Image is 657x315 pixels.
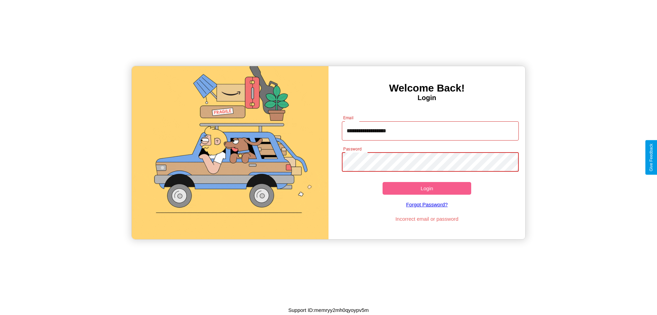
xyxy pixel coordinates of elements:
p: Support ID: memryy2mh0qyoypv5m [288,305,369,315]
a: Forgot Password? [338,195,516,214]
h4: Login [328,94,525,102]
h3: Welcome Back! [328,82,525,94]
label: Password [343,146,361,152]
div: Give Feedback [649,144,654,171]
button: Login [383,182,471,195]
img: gif [132,66,328,239]
label: Email [343,115,354,121]
p: Incorrect email or password [338,214,516,223]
